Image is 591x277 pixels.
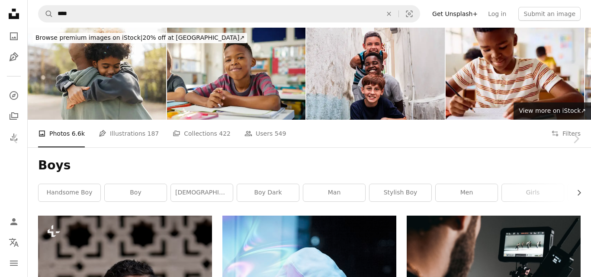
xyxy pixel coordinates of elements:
a: Next [561,97,591,180]
a: Log in [483,7,511,21]
a: Browse premium images on iStock|20% off at [GEOGRAPHIC_DATA]↗ [28,28,252,48]
a: handsome boy [39,184,100,201]
img: Portrait of african american child sitting at desk at elemetary school [167,28,305,120]
a: Collections 422 [173,120,231,147]
span: 187 [148,129,159,138]
a: Illustrations 187 [99,120,159,147]
span: 20% off at [GEOGRAPHIC_DATA] ↗ [35,34,244,41]
a: [DEMOGRAPHIC_DATA] boy [171,184,233,201]
span: 422 [219,129,231,138]
a: Users 549 [244,120,286,147]
a: girls [502,184,564,201]
span: View more on iStock ↗ [519,107,586,114]
a: boy dark [237,184,299,201]
a: Illustrations [5,48,22,66]
form: Find visuals sitewide [38,5,420,22]
a: man [303,184,365,201]
a: View more on iStock↗ [514,102,591,120]
button: Search Unsplash [39,6,53,22]
span: 549 [275,129,286,138]
button: Language [5,234,22,251]
button: Filters [551,120,581,147]
a: stylish boy [369,184,431,201]
img: Elementary schoolboy sitting at desk, smiling and reading notes [446,28,584,120]
a: Log in / Sign up [5,213,22,230]
button: Visual search [399,6,420,22]
a: Get Unsplash+ [427,7,483,21]
a: Photos [5,28,22,45]
img: Tender hug shared between a child and adult [28,28,166,120]
img: Portrait of child friends outdoors [306,28,445,120]
span: Browse premium images on iStock | [35,34,142,41]
button: Menu [5,255,22,272]
a: Explore [5,87,22,104]
button: Clear [379,6,398,22]
button: Submit an image [518,7,581,21]
button: scroll list to the right [571,184,581,201]
h1: Boys [38,158,581,173]
a: boy [105,184,167,201]
a: men [436,184,498,201]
